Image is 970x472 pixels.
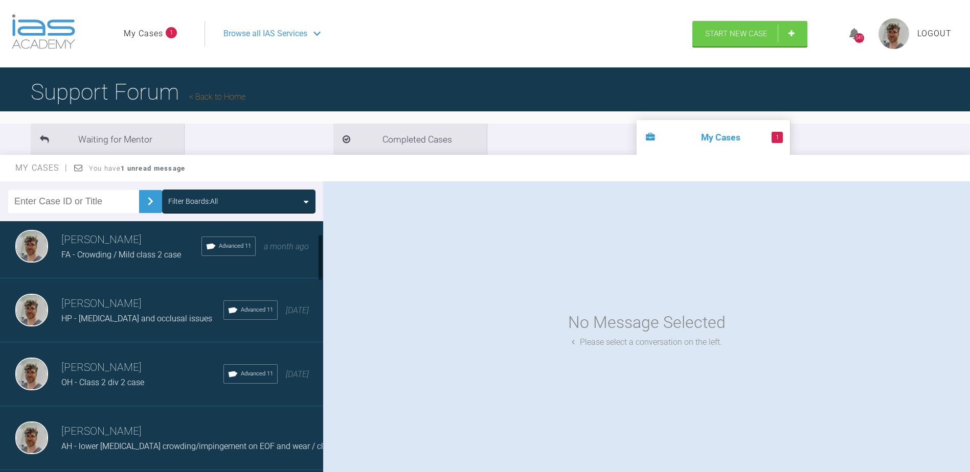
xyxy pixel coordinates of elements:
img: chevronRight.28bd32b0.svg [142,193,159,209]
span: OH - Class 2 div 2 case [61,377,144,387]
img: profile.png [878,18,909,49]
span: Browse all IAS Services [223,27,307,40]
div: Please select a conversation on the left. [572,336,722,349]
h1: Support Forum [31,74,245,110]
span: 1 [166,27,177,38]
h3: [PERSON_NAME] [61,231,201,249]
div: 541 [854,33,864,43]
h3: [PERSON_NAME] [61,423,343,440]
span: 1 [772,132,783,143]
span: HP - [MEDICAL_DATA] and occlusal issues [61,314,212,323]
li: Completed Cases [333,124,487,155]
img: Thomas Friar [15,421,48,454]
strong: 1 unread message [121,164,185,172]
span: Advanced 11 [241,369,273,379]
span: You have [89,164,186,172]
span: [DATE] [286,305,309,315]
span: My Cases [15,163,68,173]
a: Logout [917,27,952,40]
span: AH - lower [MEDICAL_DATA] crowding/impingement on EOF and wear / class 3 [61,441,343,451]
h3: [PERSON_NAME] [61,359,223,376]
div: Filter Boards: All [168,196,218,207]
span: FA - Crowding / Mild class 2 case [61,250,181,259]
span: [DATE] [286,369,309,379]
h3: [PERSON_NAME] [61,295,223,313]
a: My Cases [124,27,163,40]
a: Back to Home [189,92,245,102]
span: Advanced 11 [241,305,273,315]
div: No Message Selected [568,310,726,336]
span: Advanced 11 [219,242,251,251]
img: Thomas Friar [15,230,48,263]
span: a month ago [264,242,309,251]
img: Thomas Friar [15,294,48,326]
input: Enter Case ID or Title [8,190,139,213]
a: Start New Case [692,21,807,46]
li: Waiting for Mentor [31,124,184,155]
img: Thomas Friar [15,358,48,390]
span: Start New Case [705,29,768,38]
li: My Cases [637,120,790,155]
img: logo-light.3e3ef733.png [12,14,75,49]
